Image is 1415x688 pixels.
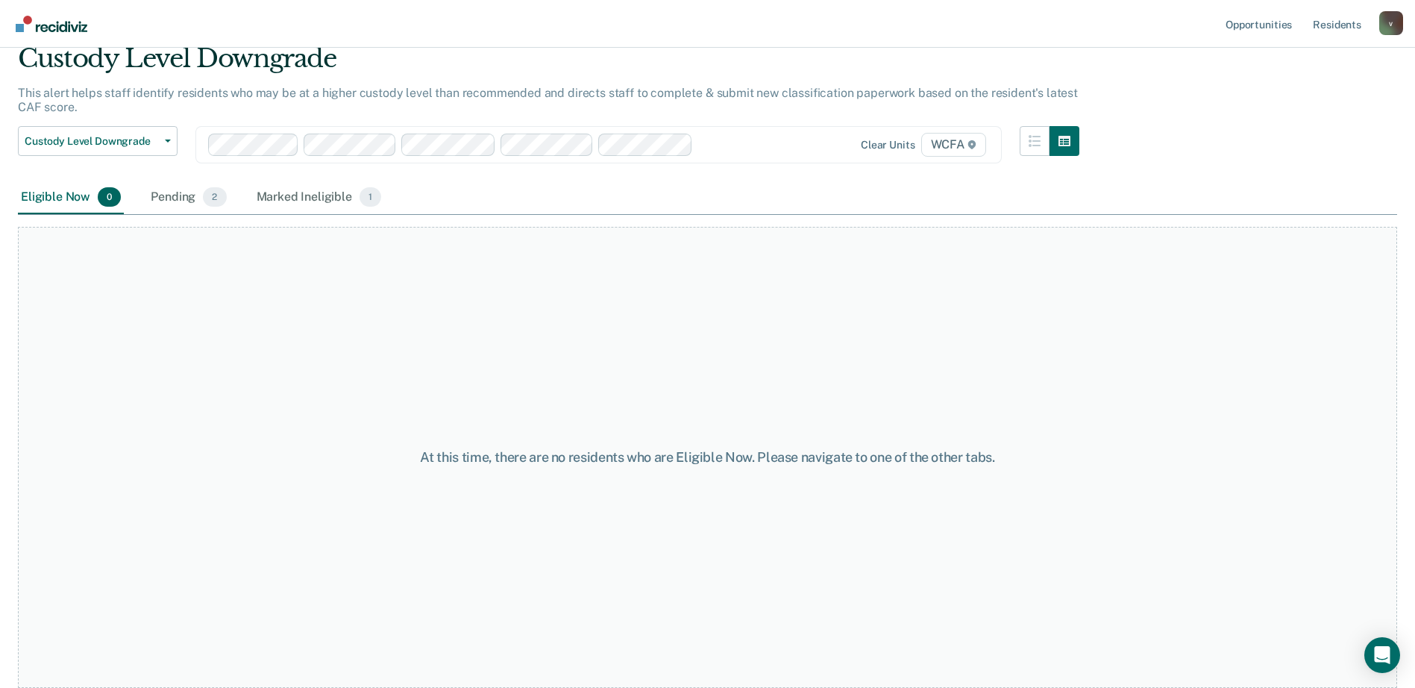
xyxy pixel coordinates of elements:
p: This alert helps staff identify residents who may be at a higher custody level than recommended a... [18,86,1078,114]
div: At this time, there are no residents who are Eligible Now. Please navigate to one of the other tabs. [363,449,1052,466]
div: Custody Level Downgrade [18,43,1079,86]
div: Clear units [861,139,915,151]
img: Recidiviz [16,16,87,32]
span: 2 [203,187,226,207]
span: 1 [360,187,381,207]
button: Profile dropdown button [1379,11,1403,35]
span: 0 [98,187,121,207]
div: Open Intercom Messenger [1364,637,1400,673]
span: WCFA [921,133,986,157]
div: Eligible Now0 [18,181,124,214]
div: Marked Ineligible1 [254,181,385,214]
span: Custody Level Downgrade [25,135,159,148]
div: v [1379,11,1403,35]
div: Pending2 [148,181,229,214]
button: Custody Level Downgrade [18,126,178,156]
